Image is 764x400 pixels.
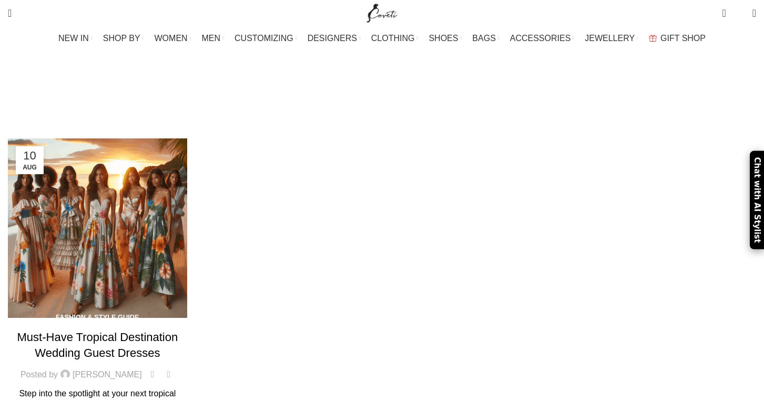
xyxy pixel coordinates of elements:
[164,367,175,381] a: 0
[19,150,40,162] span: 10
[736,11,744,18] span: 0
[155,33,188,43] span: WOMEN
[155,28,191,49] a: WOMEN
[235,33,293,43] span: CUSTOMIZING
[103,28,144,49] a: SHOP BY
[585,28,638,49] a: JEWELLERY
[649,28,706,49] a: GIFT SHOP
[585,33,635,43] span: JEWELLERY
[73,368,142,382] a: [PERSON_NAME]
[371,28,419,49] a: CLOTHING
[723,5,731,13] span: 0
[103,33,140,43] span: SHOP BY
[169,367,177,375] span: 0
[56,313,139,321] a: Fashion & Style Guide
[202,33,221,43] span: MEN
[202,28,224,49] a: MEN
[660,33,706,43] span: GIFT SHOP
[327,96,471,105] span: Posts Tagged "exotic print dresses"
[717,3,731,24] a: 0
[472,28,499,49] a: BAGS
[308,28,361,49] a: DESIGNERS
[60,369,70,379] img: author-avatar
[21,368,58,382] span: Posted by
[510,28,575,49] a: ACCESSORIES
[293,96,316,105] a: Home
[3,28,761,49] div: Main navigation
[58,28,93,49] a: NEW IN
[510,33,571,43] span: ACCESSORIES
[58,33,89,43] span: NEW IN
[235,28,297,49] a: CUSTOMIZING
[19,164,40,171] span: Aug
[308,33,357,43] span: DESIGNERS
[472,33,495,43] span: BAGS
[3,3,17,24] a: Search
[371,33,415,43] span: CLOTHING
[364,8,400,17] a: Site logo
[210,61,554,88] h1: Tag Archives: exotic print dresses
[734,3,745,24] div: My Wishlist
[429,28,462,49] a: SHOES
[429,33,458,43] span: SHOES
[649,35,657,42] img: GiftBag
[17,331,178,360] a: Must-Have Tropical Destination Wedding Guest Dresses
